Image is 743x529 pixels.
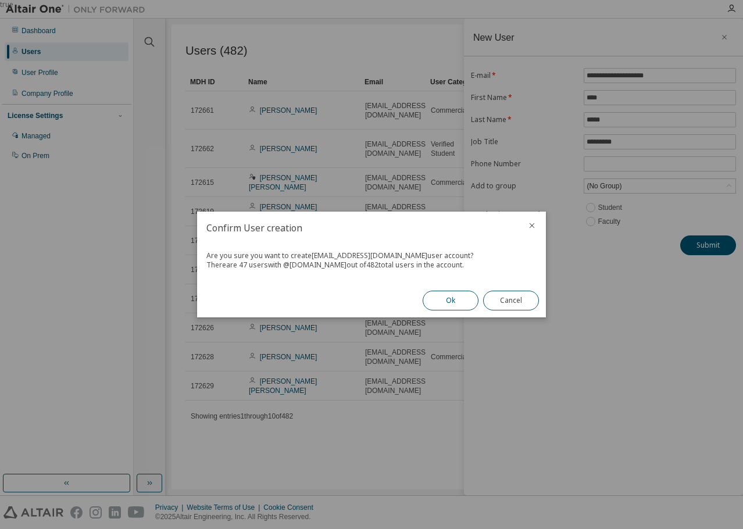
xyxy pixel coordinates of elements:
div: Are you sure you want to create [EMAIL_ADDRESS][DOMAIN_NAME] user account? [206,251,537,260]
div: There are 47 users with @ [DOMAIN_NAME] out of 482 total users in the account. [206,260,537,270]
button: close [527,221,537,230]
button: Cancel [483,291,539,310]
button: Ok [423,291,478,310]
h2: Confirm User creation [197,212,518,244]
